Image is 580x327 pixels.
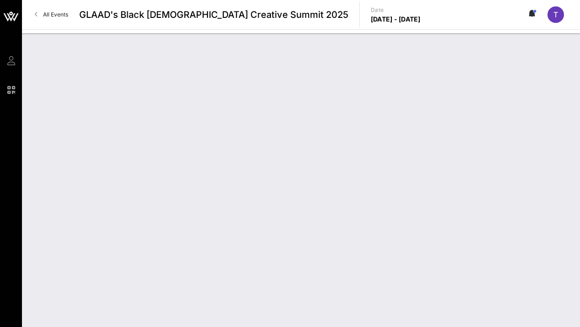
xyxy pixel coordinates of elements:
[29,7,74,22] a: All Events
[547,6,564,23] div: T
[371,15,421,24] p: [DATE] - [DATE]
[371,5,421,15] p: Date
[553,10,558,19] span: T
[79,8,348,22] span: GLAAD's Black [DEMOGRAPHIC_DATA] Creative Summit 2025
[43,11,68,18] span: All Events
